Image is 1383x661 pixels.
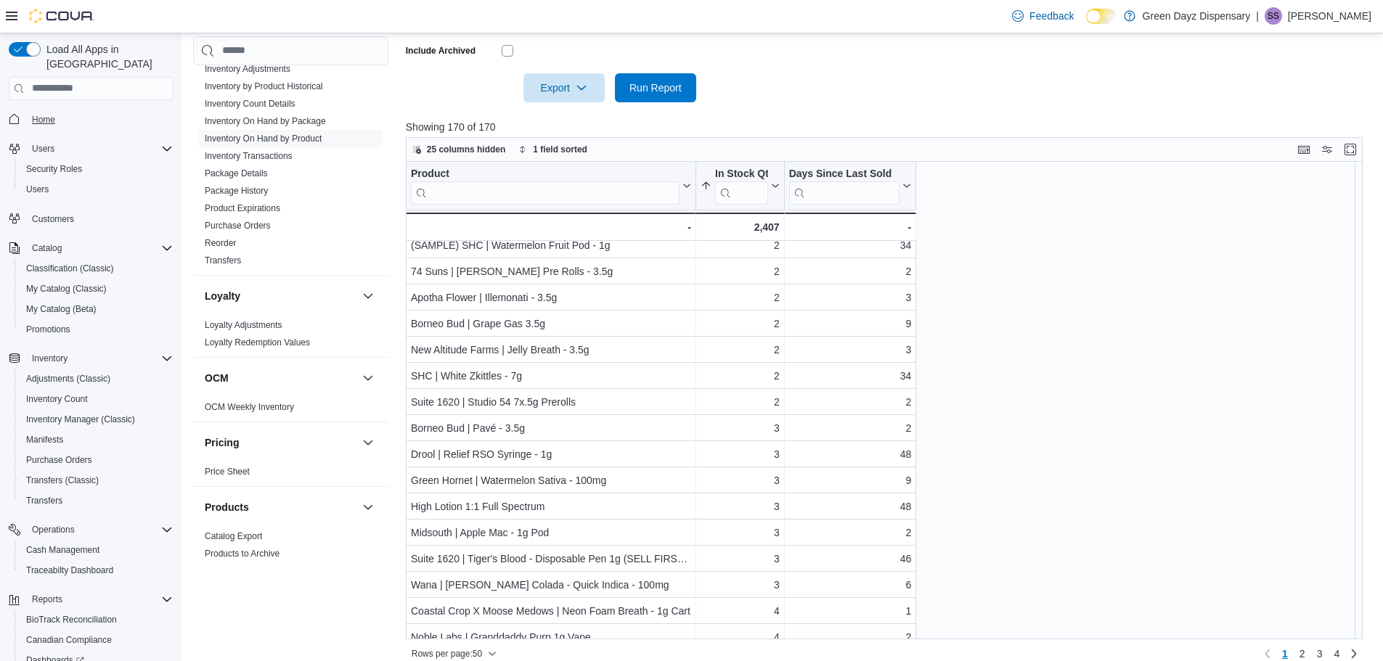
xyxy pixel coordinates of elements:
button: Pricing [359,434,377,451]
span: Rows per page : 50 [412,648,482,660]
div: 3 [701,446,780,463]
span: Cash Management [20,541,173,559]
a: Inventory On Hand by Product [205,134,322,144]
span: Inventory Adjustments [205,63,290,75]
button: Customers [3,208,179,229]
a: Adjustments (Classic) [20,370,116,387]
button: 1 field sorted [513,141,593,158]
span: Transfers (Classic) [20,472,173,489]
button: Users [15,179,179,200]
span: Reorder [205,237,236,249]
div: 3 [701,472,780,489]
button: Reports [26,591,68,608]
span: Inventory Count [26,393,88,405]
span: Users [26,184,49,195]
button: Users [26,140,60,157]
span: My Catalog (Beta) [26,303,97,315]
a: Inventory Count Details [205,99,295,109]
div: 2 [788,393,911,411]
span: Manifests [26,434,63,446]
button: Operations [3,520,179,540]
a: Transfers [20,492,68,509]
div: 2 [701,341,780,358]
button: Inventory [26,350,73,367]
div: OCM [193,398,388,422]
p: Green Dayz Dispensary [1143,7,1251,25]
span: Inventory [32,353,68,364]
div: Product [411,167,680,181]
div: 6 [788,576,911,594]
span: SS [1268,7,1279,25]
span: Purchase Orders [26,454,92,466]
a: Classification (Classic) [20,260,120,277]
button: Display options [1318,141,1336,158]
button: Adjustments (Classic) [15,369,179,389]
div: - [788,218,911,236]
a: Promotions [20,321,76,338]
div: Days Since Last Sold [788,167,899,204]
div: 2 [788,263,911,280]
span: Users [32,143,54,155]
button: OCM [205,371,356,385]
a: Transfers [205,255,241,266]
a: Customers [26,210,80,228]
span: 25 columns hidden [427,144,506,155]
span: Adjustments (Classic) [26,373,110,385]
div: 34 [788,367,911,385]
span: Purchase Orders [20,451,173,469]
div: 3 [788,341,911,358]
button: Days Since Last Sold [788,167,911,204]
div: In Stock Qty [715,167,768,204]
div: In Stock Qty [715,167,768,181]
div: 1 [788,602,911,620]
button: Inventory Count [15,389,179,409]
button: My Catalog (Beta) [15,299,179,319]
div: 3 [701,419,780,437]
span: Inventory Count [20,390,173,408]
div: 2 [788,524,911,541]
button: OCM [359,369,377,387]
div: Midsouth | Apple Mac - 1g Pod [411,524,691,541]
div: 2 [701,367,780,385]
h3: Pricing [205,435,239,450]
button: Run Report [615,73,696,102]
span: 1 [1282,646,1288,661]
button: Operations [26,521,81,538]
span: Inventory Manager (Classic) [26,414,135,425]
span: Reports [32,594,62,605]
span: Feedback [1029,9,1074,23]
span: Loyalty Adjustments [205,319,282,331]
span: Canadian Compliance [20,631,173,649]
div: Pricing [193,463,388,486]
div: Borneo Bud | Pavé - 3.5g [411,419,691,437]
span: 3 [1317,646,1323,661]
button: BioTrack Reconciliation [15,609,179,630]
button: Security Roles [15,159,179,179]
button: Loyalty [205,289,356,303]
a: Loyalty Adjustments [205,320,282,330]
span: Run Report [629,81,682,95]
button: Transfers [15,490,179,511]
span: Classification (Classic) [26,263,114,274]
span: Transfers [26,495,62,506]
div: 48 [788,446,911,463]
a: Catalog Export [205,531,262,541]
button: Inventory [3,348,179,369]
div: Days Since Last Sold [788,167,899,181]
div: 2 [701,393,780,411]
span: Load All Apps in [GEOGRAPHIC_DATA] [41,42,173,71]
button: Reports [3,589,179,609]
a: Cash Management [20,541,105,559]
button: My Catalog (Classic) [15,279,179,299]
span: Operations [26,521,173,538]
a: Inventory Transactions [205,151,293,161]
div: 48 [788,498,911,515]
span: Inventory by Product Historical [205,81,323,92]
a: My Catalog (Classic) [20,280,113,297]
div: Loyalty [193,316,388,357]
span: Package History [205,185,268,197]
button: Pricing [205,435,356,450]
div: Suite 1620 | Studio 54 7x.5g Prerolls [411,393,691,411]
button: Users [3,139,179,159]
